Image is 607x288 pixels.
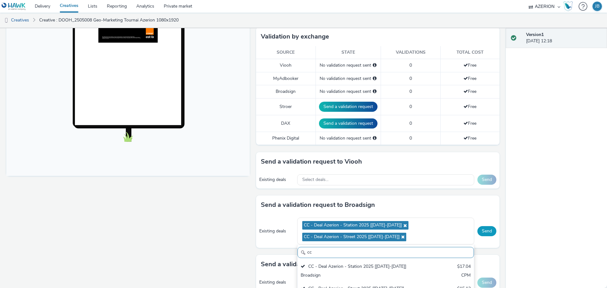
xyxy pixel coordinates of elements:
[409,135,412,141] span: 0
[563,1,573,11] img: Hawk Academy
[463,135,476,141] span: Free
[256,115,316,132] td: DAX
[595,2,599,11] div: JB
[440,46,500,59] th: Total cost
[301,263,413,271] div: CC - Deal Azerion - Station 2025 [[DATE]-[DATE]]
[2,3,26,10] img: undefined Logo
[373,135,377,141] div: Please select a deal below and click on Send to send a validation request to Phenix Digital.
[319,62,377,69] div: No validation request sent
[304,234,400,240] span: CC - Deal Azerion - Street 2025 [[DATE]-[DATE]]
[373,88,377,95] div: Please select a deal below and click on Send to send a validation request to Broadsign.
[409,75,412,81] span: 0
[261,32,329,41] h3: Validation by exchange
[463,62,476,68] span: Free
[319,75,377,82] div: No validation request sent
[319,135,377,141] div: No validation request sent
[319,102,377,112] button: Send a validation request
[3,17,9,24] img: dooh
[463,120,476,126] span: Free
[301,272,413,279] div: Broadsign
[259,228,294,234] div: Existing deals
[259,177,294,183] div: Existing deals
[304,223,402,228] span: CC - Deal Azerion - Station 2025 [[DATE]-[DATE]]
[259,279,294,285] div: Existing deals
[319,88,377,95] div: No validation request sent
[261,157,362,166] h3: Send a validation request to Viooh
[256,46,316,59] th: Source
[463,104,476,110] span: Free
[457,263,471,271] div: $17.04
[373,62,377,69] div: Please select a deal below and click on Send to send a validation request to Viooh.
[409,120,412,126] span: 0
[297,247,474,258] input: Search......
[381,46,440,59] th: Validations
[256,98,316,115] td: Stroer
[316,46,381,59] th: State
[256,132,316,145] td: Phenix Digital
[92,20,151,126] img: Advertisement preview
[261,200,375,210] h3: Send a validation request to Broadsign
[477,226,496,236] button: Send
[261,260,383,269] h3: Send a validation request to MyAdbooker
[256,59,316,72] td: Viooh
[373,75,377,82] div: Please select a deal below and click on Send to send a validation request to MyAdbooker.
[477,278,496,288] button: Send
[526,32,602,45] div: [DATE] 12:18
[563,1,575,11] a: Hawk Academy
[256,72,316,85] td: MyAdbooker
[463,75,476,81] span: Free
[461,272,471,279] div: CPM
[409,88,412,94] span: 0
[526,32,544,38] strong: Version 1
[36,13,182,28] a: Creative : DOOH_2505008 Geo-Marketing Tournai Azerion 1080x1920
[256,85,316,98] td: Broadsign
[409,62,412,68] span: 0
[477,175,496,185] button: Send
[463,88,476,94] span: Free
[302,177,328,183] span: Select deals...
[409,104,412,110] span: 0
[319,118,377,129] button: Send a validation request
